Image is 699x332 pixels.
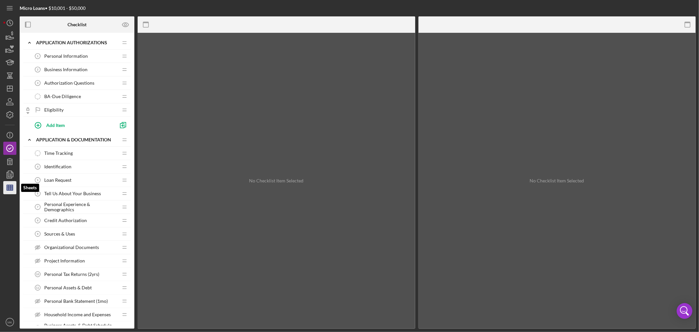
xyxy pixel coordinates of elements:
[36,40,118,45] div: Application Authorizations
[44,94,81,99] span: BA-Due Diligence
[37,68,39,71] tspan: 2
[44,151,73,156] span: Time Tracking
[20,6,86,11] div: • $10,001 - $50,000
[44,272,99,277] span: Personal Tax Returns (2yrs)
[8,321,12,324] text: MK
[37,178,39,182] tspan: 5
[44,107,64,113] span: Eligibility
[29,118,115,132] button: Add Item
[37,232,39,236] tspan: 9
[20,5,45,11] b: Micro Loans
[36,286,39,289] tspan: 11
[3,316,16,329] button: MK
[37,219,39,222] tspan: 8
[44,299,108,304] span: Personal Bank Statement (1mo)
[44,177,71,183] span: Loan Request
[44,67,87,72] span: Business Information
[37,205,39,209] tspan: 7
[249,178,303,183] div: No Checklist Item Selected
[68,22,87,27] b: Checklist
[44,285,92,290] span: Personal Assets & Debt
[37,192,39,195] tspan: 6
[677,303,692,319] div: Open Intercom Messenger
[44,245,99,250] span: Organizational Documents
[44,231,75,237] span: Sources & Uses
[44,191,101,196] span: Tell Us About Your Business
[37,165,39,168] tspan: 4
[46,119,65,131] div: Add Item
[44,53,88,59] span: Personal Information
[44,164,71,169] span: Identification
[37,54,39,58] tspan: 1
[37,81,39,85] tspan: 3
[44,312,111,317] span: Household Income and Expenses
[36,273,39,276] tspan: 10
[44,202,118,212] span: Personal Experience & Demographics
[44,80,94,86] span: Authorization Questions
[44,258,85,263] span: Project Information
[530,178,584,183] div: No Checklist Item Selected
[44,218,87,223] span: Credit Authorization
[36,137,118,142] div: Application & Documentation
